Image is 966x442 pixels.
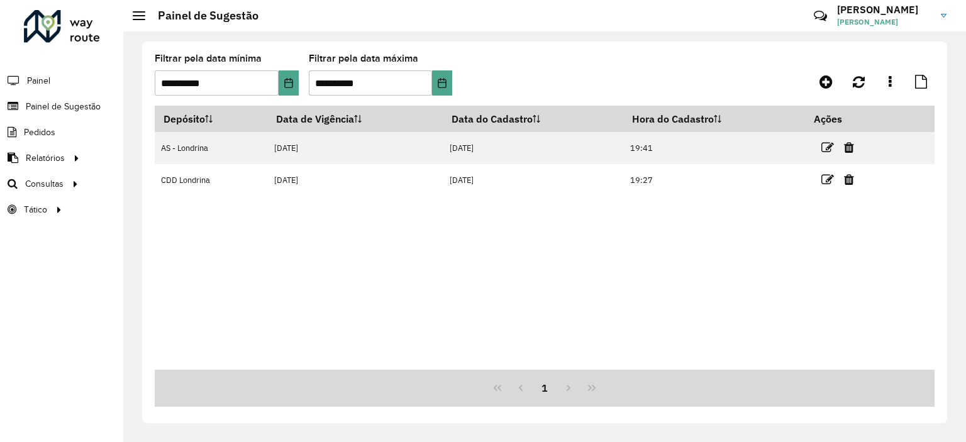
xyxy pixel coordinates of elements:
td: [DATE] [268,132,443,164]
td: 19:27 [624,164,806,196]
th: Ações [805,106,880,132]
td: [DATE] [268,164,443,196]
span: Tático [24,203,47,216]
th: Depósito [155,106,268,132]
span: Consultas [25,177,64,191]
a: Contato Rápido [807,3,834,30]
label: Filtrar pela data mínima [155,51,262,66]
th: Data do Cadastro [443,106,623,132]
td: 19:41 [624,132,806,164]
th: Hora do Cadastro [624,106,806,132]
th: Data de Vigência [268,106,443,132]
a: Editar [821,139,834,156]
a: Excluir [844,171,854,188]
a: Editar [821,171,834,188]
label: Filtrar pela data máxima [309,51,418,66]
span: [PERSON_NAME] [837,16,931,28]
a: Excluir [844,139,854,156]
td: [DATE] [443,164,623,196]
span: Relatórios [26,152,65,165]
button: Choose Date [432,70,452,96]
button: 1 [533,376,557,400]
td: CDD Londrina [155,164,268,196]
span: Pedidos [24,126,55,139]
button: Choose Date [279,70,299,96]
span: Painel [27,74,50,87]
span: Painel de Sugestão [26,100,101,113]
td: [DATE] [443,132,623,164]
h2: Painel de Sugestão [145,9,258,23]
h3: [PERSON_NAME] [837,4,931,16]
td: AS - Londrina [155,132,268,164]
